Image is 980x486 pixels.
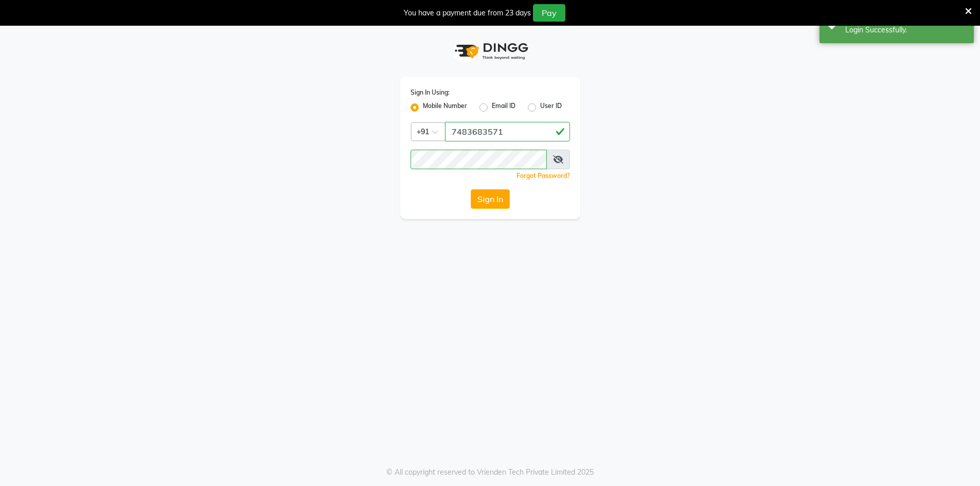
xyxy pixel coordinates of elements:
[449,36,531,66] img: logo1.svg
[533,4,565,22] button: Pay
[423,101,467,114] label: Mobile Number
[516,172,570,179] a: Forgot Password?
[404,8,531,19] div: You have a payment due from 23 days
[471,189,510,209] button: Sign In
[492,101,515,114] label: Email ID
[411,150,547,169] input: Username
[445,122,570,141] input: Username
[845,25,966,35] div: Login Successfully.
[411,88,450,97] label: Sign In Using:
[540,101,562,114] label: User ID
